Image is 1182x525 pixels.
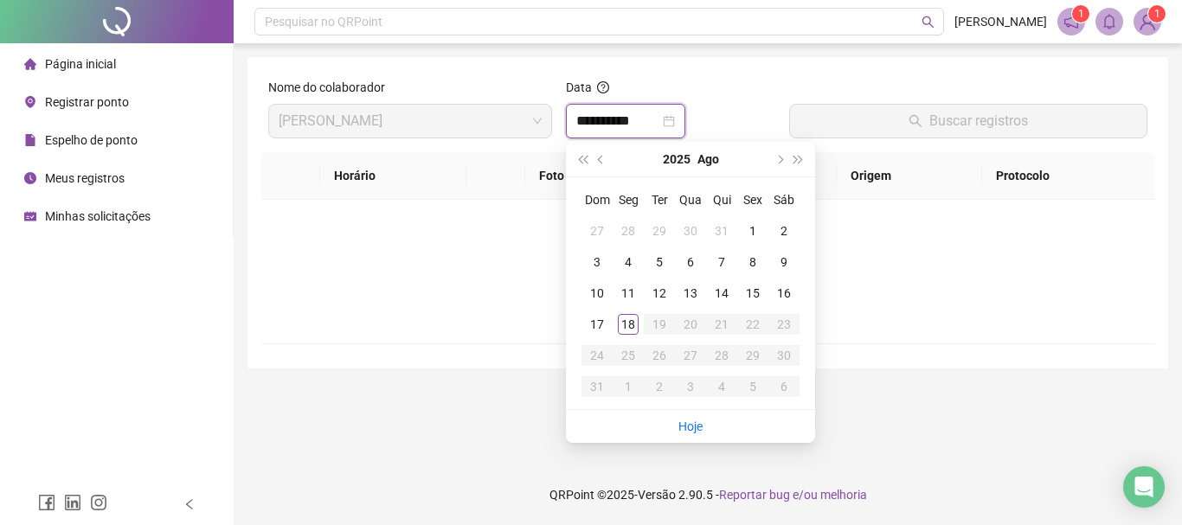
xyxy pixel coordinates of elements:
div: 14 [711,283,732,304]
td: 2025-07-27 [581,215,613,246]
label: Nome do colaborador [268,78,396,97]
div: 31 [587,376,607,397]
td: 2025-09-04 [706,371,737,402]
td: 2025-08-01 [737,215,768,246]
td: 2025-08-20 [675,309,706,340]
span: Data [566,80,592,94]
div: 27 [587,221,607,241]
td: 2025-08-19 [644,309,675,340]
div: 10 [587,283,607,304]
th: Sex [737,184,768,215]
span: Registrar ponto [45,95,129,109]
td: 2025-08-27 [675,340,706,371]
td: 2025-08-14 [706,278,737,309]
footer: QRPoint © 2025 - 2.90.5 - [234,464,1182,525]
th: Dom [581,184,613,215]
td: 2025-07-28 [613,215,644,246]
button: year panel [663,142,691,176]
div: 26 [649,345,670,366]
div: 20 [680,314,701,335]
td: 2025-08-11 [613,278,644,309]
span: Reportar bug e/ou melhoria [719,488,867,502]
div: 3 [587,252,607,272]
button: prev-year [592,142,611,176]
span: home [24,58,36,70]
td: 2025-08-07 [706,246,737,278]
span: bell [1102,14,1117,29]
span: [PERSON_NAME] [954,12,1047,31]
th: Horário [320,152,467,200]
td: 2025-08-03 [581,246,613,278]
span: search [922,16,935,29]
span: Meus registros [45,171,125,185]
div: 5 [649,252,670,272]
td: 2025-08-16 [768,278,800,309]
div: 18 [618,314,639,335]
div: 6 [680,252,701,272]
div: 1 [742,221,763,241]
div: 15 [742,283,763,304]
td: 2025-08-08 [737,246,768,278]
div: 2 [774,221,794,241]
th: Protocolo [982,152,1154,200]
th: Qua [675,184,706,215]
td: 2025-08-30 [768,340,800,371]
span: notification [1063,14,1079,29]
div: 16 [774,283,794,304]
div: 5 [742,376,763,397]
td: 2025-09-02 [644,371,675,402]
div: 31 [711,221,732,241]
td: 2025-07-31 [706,215,737,246]
button: month panel [697,142,719,176]
span: left [183,498,196,510]
td: 2025-08-06 [675,246,706,278]
div: 30 [680,221,701,241]
div: 30 [774,345,794,366]
span: clock-circle [24,172,36,184]
span: schedule [24,210,36,222]
div: 27 [680,345,701,366]
th: Foto [525,152,637,200]
div: 29 [742,345,763,366]
span: linkedin [64,494,81,511]
td: 2025-08-04 [613,246,644,278]
td: 2025-08-18 [613,309,644,340]
div: 12 [649,283,670,304]
span: facebook [38,494,55,511]
sup: Atualize o seu contato no menu Meus Dados [1148,5,1166,22]
td: 2025-08-31 [581,371,613,402]
span: Versão [638,488,676,502]
td: 2025-08-26 [644,340,675,371]
td: 2025-07-30 [675,215,706,246]
span: environment [24,96,36,108]
td: 2025-08-24 [581,340,613,371]
span: Página inicial [45,57,116,71]
th: Sáb [768,184,800,215]
td: 2025-08-12 [644,278,675,309]
div: 25 [618,345,639,366]
td: 2025-08-15 [737,278,768,309]
td: 2025-08-05 [644,246,675,278]
td: 2025-08-29 [737,340,768,371]
div: 28 [618,221,639,241]
th: Qui [706,184,737,215]
div: 3 [680,376,701,397]
div: 13 [680,283,701,304]
span: file [24,134,36,146]
span: Minhas solicitações [45,209,151,223]
th: Seg [613,184,644,215]
div: 2 [649,376,670,397]
span: ROBERTO MENDES GUIMARAES [279,105,542,138]
div: 9 [774,252,794,272]
div: 23 [774,314,794,335]
span: 1 [1154,8,1160,20]
div: 29 [649,221,670,241]
sup: 1 [1072,5,1089,22]
div: 11 [618,283,639,304]
th: Ter [644,184,675,215]
div: 24 [587,345,607,366]
div: 19 [649,314,670,335]
img: 89836 [1134,9,1160,35]
td: 2025-08-17 [581,309,613,340]
td: 2025-08-22 [737,309,768,340]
